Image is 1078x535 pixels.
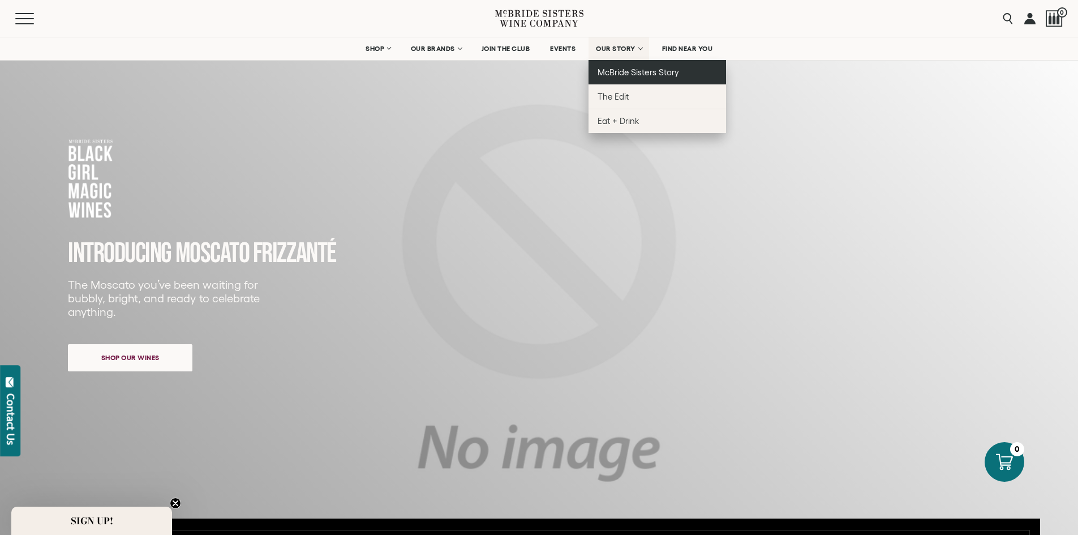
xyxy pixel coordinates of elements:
[655,37,720,60] a: FIND NEAR YOU
[68,344,192,371] a: Shop our wines
[175,237,250,271] span: MOSCATO
[550,45,575,53] span: EVENTS
[253,237,336,271] span: FRIZZANTé
[589,84,726,109] a: The Edit
[366,45,385,53] span: SHOP
[170,498,181,509] button: Close teaser
[662,45,713,53] span: FIND NEAR YOU
[598,92,629,101] span: The Edit
[1010,442,1024,456] div: 0
[81,346,179,369] span: Shop our wines
[15,13,56,24] button: Mobile Menu Trigger
[5,393,16,445] div: Contact Us
[474,37,538,60] a: JOIN THE CLUB
[68,237,171,271] span: INTRODUCING
[589,60,726,84] a: McBride Sisters Story
[589,37,649,60] a: OUR STORY
[358,37,398,60] a: SHOP
[68,278,267,319] p: The Moscato you’ve been waiting for bubbly, bright, and ready to celebrate anything.
[71,514,113,528] span: SIGN UP!
[1057,7,1067,18] span: 0
[543,37,583,60] a: EVENTS
[598,67,678,77] span: McBride Sisters Story
[11,507,172,535] div: SIGN UP!Close teaser
[482,45,530,53] span: JOIN THE CLUB
[403,37,469,60] a: OUR BRANDS
[598,116,639,126] span: Eat + Drink
[596,45,635,53] span: OUR STORY
[411,45,455,53] span: OUR BRANDS
[589,109,726,133] a: Eat + Drink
